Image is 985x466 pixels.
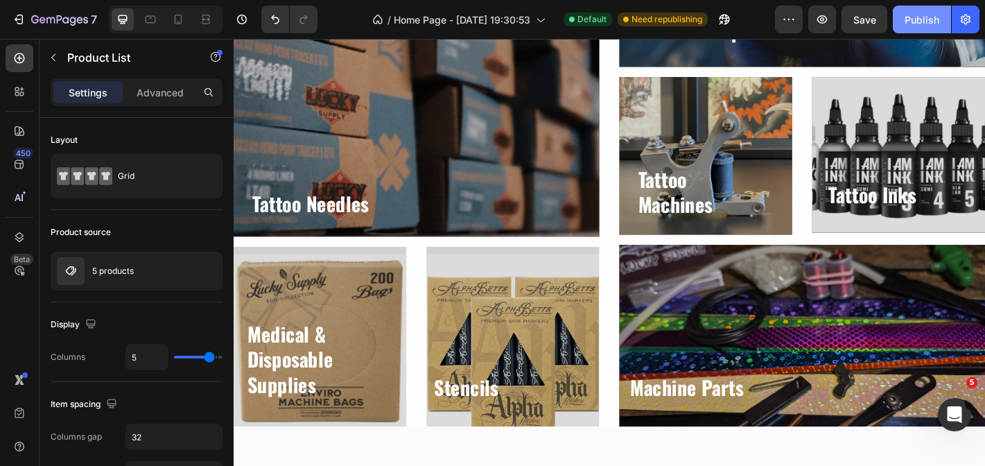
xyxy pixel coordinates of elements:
[91,11,97,28] p: 7
[448,139,530,199] a: Tattoo Machines
[893,6,951,33] button: Publish
[126,345,168,370] input: Auto
[261,6,317,33] div: Undo/Redo
[659,156,756,188] a: Tattoo Inks
[213,230,405,438] div: Background Image
[67,49,185,66] p: Product List
[51,351,85,363] div: Columns
[387,12,391,27] span: /
[13,148,33,159] div: 450
[640,42,832,215] div: Background Image
[427,228,832,436] div: Overlay
[51,395,120,414] div: Item spacing
[6,6,103,33] button: 7
[427,228,832,436] div: Background Image
[51,431,102,443] div: Columns gap
[118,160,202,192] div: Grid
[10,254,33,265] div: Beta
[137,85,184,100] p: Advanced
[842,6,887,33] button: Save
[57,257,85,285] img: product feature img
[126,424,222,449] input: Auto
[577,13,607,26] span: Default
[51,316,99,334] div: Display
[51,226,111,239] div: Product source
[92,266,134,276] p: 5 products
[234,39,985,466] iframe: Design area
[213,230,405,438] div: Overlay
[222,370,293,402] a: Stencils
[905,12,939,27] div: Publish
[966,377,977,388] span: 5
[51,134,78,146] div: Layout
[69,85,107,100] p: Settings
[439,370,564,402] a: Machine Parts
[938,398,971,431] iframe: Intercom live chat
[394,12,530,27] span: Home Page - [DATE] 19:30:53
[640,42,832,215] div: Overlay
[631,13,702,26] span: Need republishing
[853,14,876,26] span: Save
